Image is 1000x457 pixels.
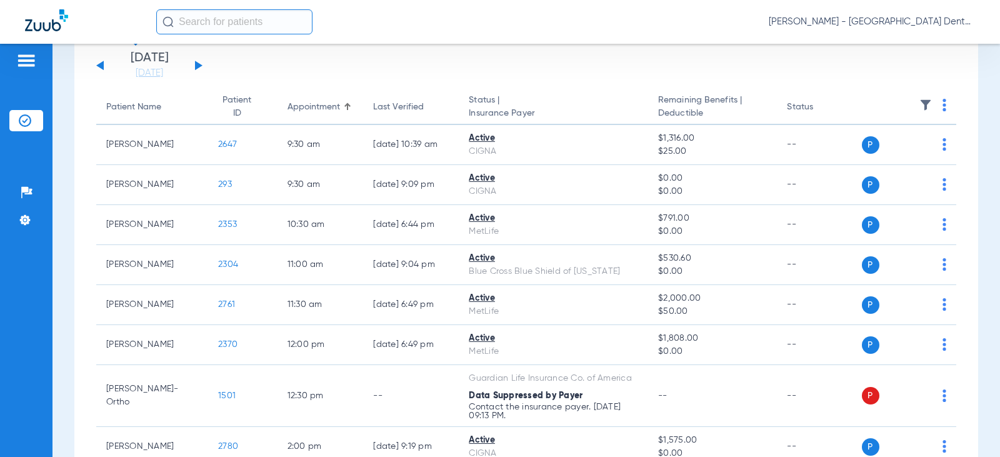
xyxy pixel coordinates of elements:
[363,125,459,165] td: [DATE] 10:39 AM
[469,132,638,145] div: Active
[218,220,237,229] span: 2353
[363,365,459,427] td: --
[648,90,777,125] th: Remaining Benefits |
[942,258,946,271] img: group-dot-blue.svg
[777,325,861,365] td: --
[658,292,767,305] span: $2,000.00
[942,218,946,231] img: group-dot-blue.svg
[942,99,946,111] img: group-dot-blue.svg
[218,260,238,269] span: 2304
[862,136,879,154] span: P
[218,300,235,309] span: 2761
[658,305,767,318] span: $50.00
[96,325,208,365] td: [PERSON_NAME]
[459,90,648,125] th: Status |
[25,9,68,31] img: Zuub Logo
[469,107,638,120] span: Insurance Payer
[469,252,638,265] div: Active
[218,94,267,120] div: Patient ID
[469,391,582,400] span: Data Suppressed by Payer
[218,180,232,189] span: 293
[658,225,767,238] span: $0.00
[658,107,767,120] span: Deductible
[777,285,861,325] td: --
[218,442,238,451] span: 2780
[16,53,36,68] img: hamburger-icon
[862,176,879,194] span: P
[658,132,767,145] span: $1,316.00
[106,101,198,114] div: Patient Name
[287,101,340,114] div: Appointment
[218,340,237,349] span: 2370
[862,296,879,314] span: P
[218,94,256,120] div: Patient ID
[658,265,767,278] span: $0.00
[942,178,946,191] img: group-dot-blue.svg
[162,16,174,28] img: Search Icon
[469,185,638,198] div: CIGNA
[777,205,861,245] td: --
[277,365,364,427] td: 12:30 PM
[373,101,449,114] div: Last Verified
[942,298,946,311] img: group-dot-blue.svg
[777,245,861,285] td: --
[658,391,667,400] span: --
[96,245,208,285] td: [PERSON_NAME]
[469,265,638,278] div: Blue Cross Blue Shield of [US_STATE]
[862,387,879,404] span: P
[277,125,364,165] td: 9:30 AM
[658,145,767,158] span: $25.00
[277,165,364,205] td: 9:30 AM
[862,438,879,456] span: P
[277,205,364,245] td: 10:30 AM
[363,165,459,205] td: [DATE] 9:09 PM
[363,285,459,325] td: [DATE] 6:49 PM
[862,336,879,354] span: P
[373,101,424,114] div: Last Verified
[777,365,861,427] td: --
[287,101,354,114] div: Appointment
[658,345,767,358] span: $0.00
[469,372,638,385] div: Guardian Life Insurance Co. of America
[658,252,767,265] span: $530.60
[658,332,767,345] span: $1,808.00
[469,292,638,305] div: Active
[363,245,459,285] td: [DATE] 9:04 PM
[96,285,208,325] td: [PERSON_NAME]
[96,205,208,245] td: [PERSON_NAME]
[469,172,638,185] div: Active
[96,125,208,165] td: [PERSON_NAME]
[218,140,237,149] span: 2647
[112,67,187,79] a: [DATE]
[942,338,946,351] img: group-dot-blue.svg
[96,165,208,205] td: [PERSON_NAME]
[777,165,861,205] td: --
[469,345,638,358] div: MetLife
[942,389,946,402] img: group-dot-blue.svg
[777,125,861,165] td: --
[862,256,879,274] span: P
[469,434,638,447] div: Active
[363,205,459,245] td: [DATE] 6:44 PM
[658,185,767,198] span: $0.00
[96,365,208,427] td: [PERSON_NAME]- Ortho
[112,52,187,79] li: [DATE]
[469,403,638,420] p: Contact the insurance payer. [DATE] 09:13 PM.
[277,245,364,285] td: 11:00 AM
[156,9,312,34] input: Search for patients
[942,138,946,151] img: group-dot-blue.svg
[469,305,638,318] div: MetLife
[363,325,459,365] td: [DATE] 6:49 PM
[218,391,236,400] span: 1501
[469,145,638,158] div: CIGNA
[862,216,879,234] span: P
[658,434,767,447] span: $1,575.00
[469,212,638,225] div: Active
[658,212,767,225] span: $791.00
[919,99,932,111] img: filter.svg
[277,325,364,365] td: 12:00 PM
[658,172,767,185] span: $0.00
[277,285,364,325] td: 11:30 AM
[469,332,638,345] div: Active
[942,440,946,453] img: group-dot-blue.svg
